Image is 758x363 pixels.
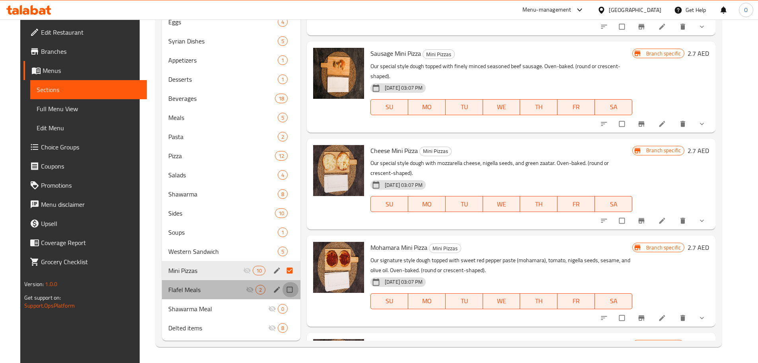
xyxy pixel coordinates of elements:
[168,228,278,237] span: Soups
[168,285,246,294] div: Flafel Meals
[275,208,288,218] div: items
[595,309,614,327] button: sort-choices
[429,243,461,253] div: Mini Pizzas
[253,267,265,275] span: 10
[162,108,300,127] div: Meals5
[30,80,147,99] a: Sections
[278,133,287,141] span: 2
[43,66,140,75] span: Menus
[162,242,300,261] div: Western Sandwich5
[41,47,140,56] span: Branches
[408,196,446,212] button: MO
[278,132,288,141] div: items
[595,196,632,212] button: SA
[168,94,275,103] span: Beverages
[408,293,446,309] button: MO
[449,101,480,113] span: TU
[168,266,243,275] span: Mini Pizzas
[168,189,278,199] div: Shawarma
[633,115,652,133] button: Branch-specific-item
[658,314,668,322] a: Edit menu item
[162,146,300,165] div: Pizza12
[278,171,287,179] span: 4
[243,267,251,275] svg: Inactive section
[370,241,427,253] span: Mohamara Mini Pizza
[272,285,284,295] button: edit
[483,99,520,115] button: WE
[162,223,300,242] div: Soups1
[698,314,706,322] svg: Show Choices
[41,200,140,209] span: Menu disclaimer
[268,305,276,313] svg: Inactive section
[275,210,287,217] span: 10
[24,279,44,289] span: Version:
[23,195,147,214] a: Menu disclaimer
[313,242,364,293] img: Mohamara Mini Pizza
[168,304,268,314] span: Shawarma Meal
[41,27,140,37] span: Edit Restaurant
[520,293,557,309] button: TH
[420,147,451,156] span: Mini Pizzas
[370,293,408,309] button: SU
[423,49,455,59] div: Mini Pizzas
[278,75,288,84] div: items
[688,48,709,59] h6: 2.7 AED
[23,137,147,157] a: Choice Groups
[162,280,300,299] div: Flafel Meals2edit
[162,184,300,204] div: Shawarma8
[370,47,421,59] span: Sausage Mini Pizza
[374,295,405,307] span: SU
[41,238,140,247] span: Coverage Report
[382,84,426,92] span: [DATE] 03:07 PM
[37,85,140,94] span: Sections
[162,204,300,223] div: Sides10
[693,309,712,327] button: show more
[255,285,265,294] div: items
[423,50,454,59] span: Mini Pizzas
[23,42,147,61] a: Branches
[658,120,668,128] a: Edit menu item
[693,212,712,230] button: show more
[246,286,254,294] svg: Inactive section
[168,151,275,161] div: Pizza
[41,257,140,267] span: Grocery Checklist
[693,115,712,133] button: show more
[313,48,364,99] img: Sausage Mini Pizza
[168,113,278,122] span: Meals
[523,101,554,113] span: TH
[45,279,57,289] span: 1.0.0
[278,305,287,313] span: 0
[278,189,288,199] div: items
[486,295,517,307] span: WE
[278,114,287,122] span: 5
[278,228,288,237] div: items
[278,247,288,256] div: items
[162,51,300,70] div: Appetizers1
[595,293,632,309] button: SA
[168,75,278,84] span: Desserts
[278,55,288,65] div: items
[557,293,595,309] button: FR
[278,17,288,27] div: items
[633,18,652,35] button: Branch-specific-item
[561,101,592,113] span: FR
[370,61,632,81] p: Our special style dough topped with finely minced seasoned beef sausage. Oven-baked. (round or cr...
[698,23,706,31] svg: Show Choices
[744,6,748,14] span: O
[168,36,278,46] div: Syrian Dishes
[278,190,287,198] span: 8
[449,295,480,307] span: TU
[41,142,140,152] span: Choice Groups
[41,161,140,171] span: Coupons
[278,304,288,314] div: items
[278,229,287,236] span: 1
[278,113,288,122] div: items
[446,99,483,115] button: TU
[168,170,278,180] span: Salads
[272,265,284,276] button: edit
[446,293,483,309] button: TU
[278,248,287,255] span: 5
